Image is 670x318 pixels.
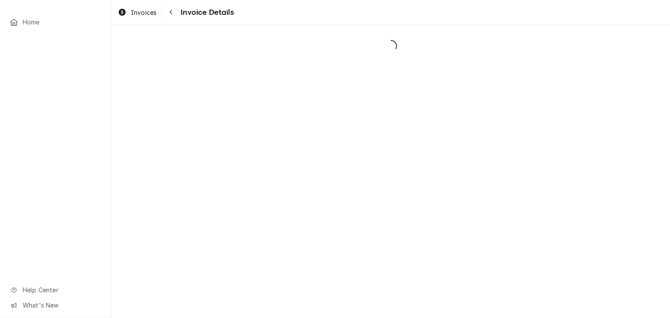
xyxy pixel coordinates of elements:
span: Help Center [23,285,101,294]
span: Loading... [112,37,670,55]
span: Invoice Details [178,7,233,18]
button: Navigate back [164,5,178,19]
a: Invoices [114,5,160,20]
span: Invoices [131,8,157,17]
a: Go to Help Center [5,283,106,297]
a: Go to What's New [5,298,106,312]
a: Home [5,15,106,29]
span: Home [23,17,102,27]
span: What's New [23,301,101,310]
